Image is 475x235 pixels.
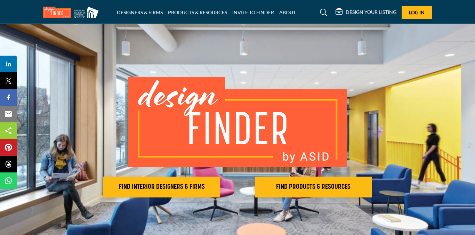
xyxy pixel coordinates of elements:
button: FIND PRODUCTS & RESOURCES [255,177,372,197]
a: INVITE TO FINDER [232,9,274,15]
div: DESIGN YOUR LISTING [336,8,396,17]
h5: DESIGN YOUR LISTING [346,9,396,15]
a: DESIGNERS & FIRMS [117,9,163,15]
a: ABOUT [279,9,296,15]
a: Search [313,7,332,18]
img: Site Logo [43,7,102,18]
button: Log In [402,6,432,19]
img: image [128,77,347,167]
span: Log In [409,9,425,15]
h2: FIND INTERIOR DESIGNERS & FIRMS [105,183,218,191]
a: PRODUCTS & RESOURCES [168,9,227,15]
button: FIND INTERIOR DESIGNERS & FIRMS [103,177,220,197]
h2: FIND PRODUCTS & RESOURCES [257,183,370,191]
